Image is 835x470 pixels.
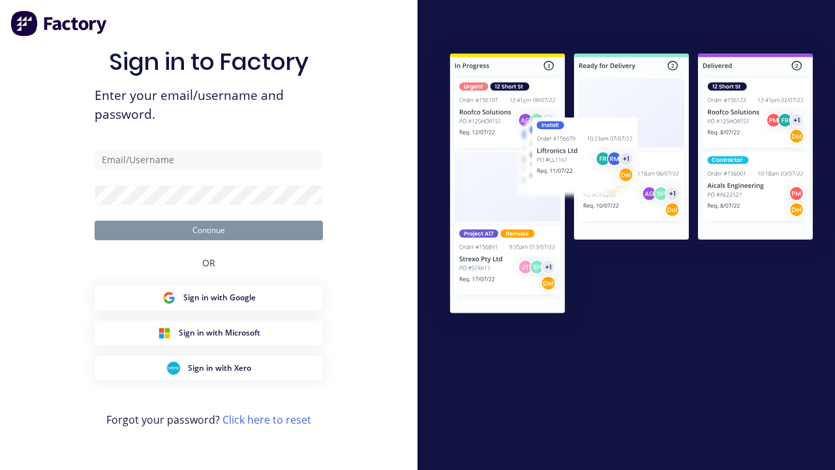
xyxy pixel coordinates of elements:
img: Factory [10,10,108,37]
span: Forgot your password? [106,412,311,428]
button: Google Sign inSign in with Google [95,285,323,310]
span: Sign in with Microsoft [179,327,260,339]
img: Xero Sign in [167,362,180,375]
button: Xero Sign inSign in with Xero [95,356,323,381]
span: Sign in with Xero [188,362,251,374]
span: Enter your email/username and password. [95,86,323,124]
span: Sign in with Google [183,292,256,304]
img: Google Sign in [162,291,175,304]
button: Microsoft Sign inSign in with Microsoft [95,321,323,345]
input: Email/Username [95,150,323,170]
div: OR [202,240,215,285]
img: Sign in [428,33,835,337]
a: Click here to reset [222,413,311,427]
h1: Sign in to Factory [109,48,309,76]
img: Microsoft Sign in [158,326,171,339]
button: Continue [95,221,323,240]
